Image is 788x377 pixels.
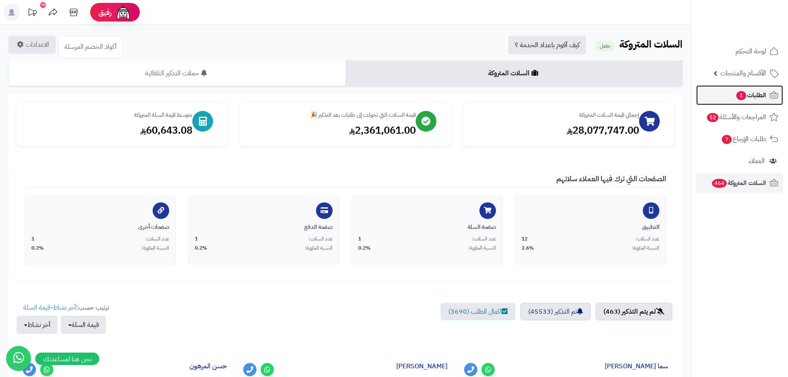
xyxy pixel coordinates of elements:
[17,303,109,334] ul: ترتيب حسب: -
[145,235,169,243] span: عدد السلات:
[396,361,448,371] a: [PERSON_NAME]
[98,7,112,17] span: رفيق
[696,129,783,149] a: طلبات الإرجاع7
[309,235,333,243] span: عدد السلات:
[596,303,672,320] a: لم يتم التذكير (463)
[472,123,639,137] div: 28,077,747.00
[53,303,76,312] a: آخر نشاط
[472,111,639,119] div: إجمالي قيمة السلات المتروكة
[508,36,586,54] a: كيف أقوم باعداد الخدمة ؟
[23,303,50,312] a: قيمة السلة
[696,151,783,171] a: العملاء
[696,41,783,61] a: لوحة التحكم
[635,235,659,243] span: عدد السلات:
[58,36,123,58] a: أكواد الخصم المرسلة
[736,91,746,100] span: 1
[248,123,416,137] div: 2,361,061.00
[248,111,416,119] div: قيمة السلات التي تحولت إلى طلبات بعد التذكير 🎉
[522,235,527,243] span: 12
[25,175,666,187] h4: الصفحات التي ترك فيها العملاء سلاتهم
[61,316,106,334] button: قيمة السلة
[25,123,192,137] div: 60,643.08
[40,2,46,8] div: 10
[696,173,783,193] a: السلات المتروكة464
[17,316,57,334] button: آخر نشاط
[721,67,766,79] span: الأقسام والمنتجات
[141,245,169,252] span: النسبة المئوية:
[195,235,198,243] span: 1
[721,133,766,145] span: طلبات الإرجاع
[522,223,659,231] div: التطبيق
[605,361,668,371] a: سما [PERSON_NAME]
[8,60,345,86] a: حملات التذكير التلقائية
[22,4,43,23] a: تحديثات المنصة
[358,245,371,252] span: 0.2%
[749,155,765,167] span: العملاء
[345,60,683,86] a: السلات المتروكة
[595,41,615,51] small: مفعل
[619,37,683,52] b: السلات المتروكة
[195,245,207,252] span: 0.2%
[696,107,783,127] a: المراجعات والأسئلة52
[25,111,192,119] div: متوسط قيمة السلة المتروكة
[522,245,534,252] span: 2.6%
[358,223,496,231] div: صفحة السلة
[31,245,44,252] span: 0.2%
[472,235,496,243] span: عدد السلات:
[722,135,732,144] span: 7
[115,4,132,21] img: ai-face.png
[441,303,515,320] a: اكمال الطلب (3690)
[711,177,766,189] span: السلات المتروكة
[696,85,783,105] a: الطلبات1
[712,179,727,188] span: 464
[735,89,766,101] span: الطلبات
[31,223,169,231] div: صفحات أخرى
[195,223,333,231] div: صفحة الدفع
[706,111,766,123] span: المراجعات والأسئلة
[358,235,361,243] span: 1
[468,245,496,252] span: النسبة المئوية:
[305,245,333,252] span: النسبة المئوية:
[520,303,591,320] a: تم التذكير (45533)
[735,46,766,57] span: لوحة التحكم
[8,36,56,54] a: الاعدادات
[632,245,659,252] span: النسبة المئوية:
[189,361,227,371] a: حسن المرهون
[31,235,34,243] span: 1
[707,113,719,122] span: 52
